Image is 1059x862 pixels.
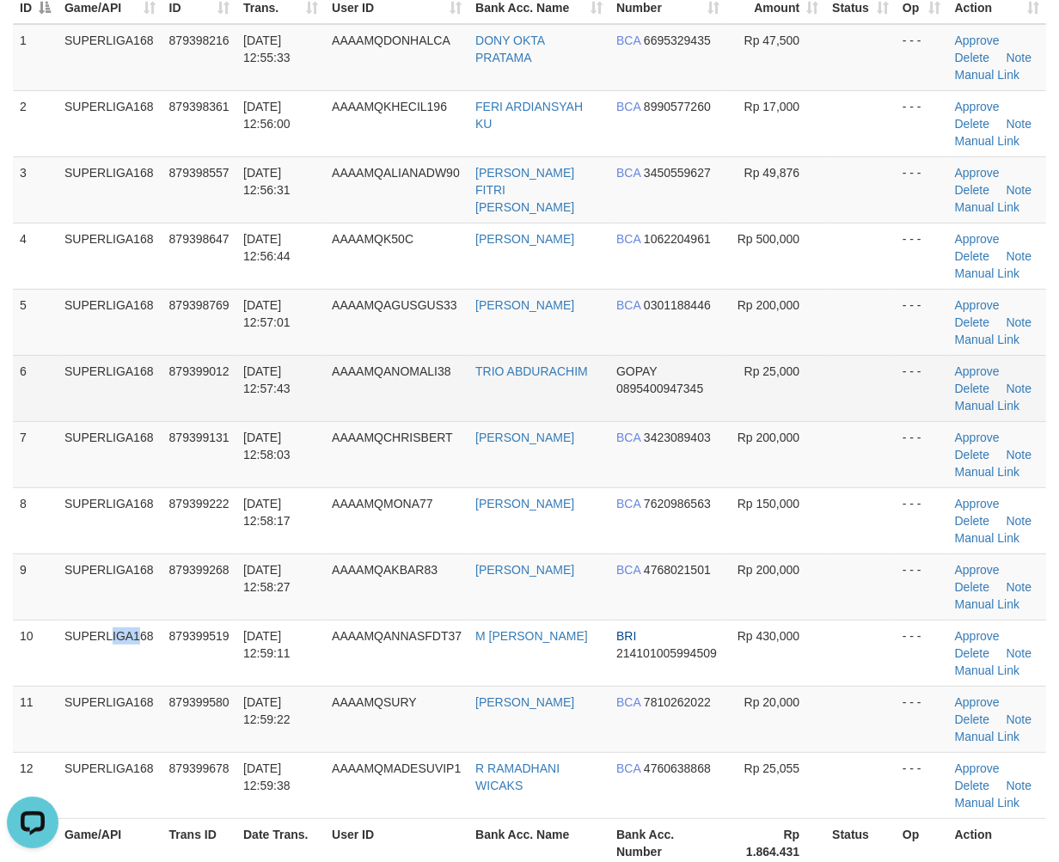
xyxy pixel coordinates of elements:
[475,166,574,214] a: [PERSON_NAME] FITRI [PERSON_NAME]
[644,100,711,113] span: Copy 8990577260 to clipboard
[955,779,989,792] a: Delete
[896,620,948,686] td: - - -
[58,90,162,156] td: SUPERLIGA168
[896,487,948,553] td: - - -
[332,629,462,643] span: AAAAMQANNASFDT37
[955,134,1020,148] a: Manual Link
[58,24,162,91] td: SUPERLIGA168
[13,355,58,421] td: 6
[896,355,948,421] td: - - -
[955,200,1020,214] a: Manual Link
[475,629,588,643] a: M [PERSON_NAME]
[332,563,438,577] span: AAAAMQAKBAR83
[332,100,447,113] span: AAAAMQKHECIL196
[13,553,58,620] td: 9
[896,421,948,487] td: - - -
[955,382,989,395] a: Delete
[1007,382,1032,395] a: Note
[955,646,989,660] a: Delete
[332,761,461,775] span: AAAAMQMADESUVIP1
[955,497,1000,510] a: Approve
[738,431,799,444] span: Rp 200,000
[1007,580,1032,594] a: Note
[616,646,717,660] span: Copy 214101005994509 to clipboard
[243,100,291,131] span: [DATE] 12:56:00
[475,34,544,64] a: DONY OKTA PRATAMA
[13,487,58,553] td: 8
[13,620,58,686] td: 10
[955,663,1020,677] a: Manual Link
[955,298,1000,312] a: Approve
[1007,712,1032,726] a: Note
[896,752,948,818] td: - - -
[955,117,989,131] a: Delete
[58,289,162,355] td: SUPERLIGA168
[896,223,948,289] td: - - -
[896,289,948,355] td: - - -
[955,712,989,726] a: Delete
[896,24,948,91] td: - - -
[955,399,1020,413] a: Manual Link
[955,465,1020,479] a: Manual Link
[169,364,230,378] span: 879399012
[13,421,58,487] td: 7
[475,232,574,246] a: [PERSON_NAME]
[738,563,799,577] span: Rp 200,000
[955,597,1020,611] a: Manual Link
[955,448,989,462] a: Delete
[955,266,1020,280] a: Manual Link
[243,34,291,64] span: [DATE] 12:55:33
[243,629,291,660] span: [DATE] 12:59:11
[475,298,574,312] a: [PERSON_NAME]
[616,695,640,709] span: BCA
[955,695,1000,709] a: Approve
[58,620,162,686] td: SUPERLIGA168
[13,24,58,91] td: 1
[616,761,640,775] span: BCA
[1007,249,1032,263] a: Note
[1007,779,1032,792] a: Note
[169,232,230,246] span: 879398647
[332,695,417,709] span: AAAAMQSURY
[955,629,1000,643] a: Approve
[58,553,162,620] td: SUPERLIGA168
[13,156,58,223] td: 3
[955,730,1020,743] a: Manual Link
[475,364,588,378] a: TRIO ABDURACHIM
[169,34,230,47] span: 879398216
[616,629,636,643] span: BRI
[616,100,640,113] span: BCA
[955,761,1000,775] a: Approve
[955,531,1020,545] a: Manual Link
[243,166,291,197] span: [DATE] 12:56:31
[955,249,989,263] a: Delete
[644,695,711,709] span: Copy 7810262022 to clipboard
[169,563,230,577] span: 879399268
[1007,117,1032,131] a: Note
[955,34,1000,47] a: Approve
[744,761,800,775] span: Rp 25,055
[896,90,948,156] td: - - -
[13,90,58,156] td: 2
[169,298,230,312] span: 879398769
[955,51,989,64] a: Delete
[955,333,1020,346] a: Manual Link
[7,7,58,58] button: Open LiveChat chat widget
[616,431,640,444] span: BCA
[169,100,230,113] span: 879398361
[13,686,58,752] td: 11
[332,298,457,312] span: AAAAMQAGUSGUS33
[738,497,799,510] span: Rp 150,000
[332,497,432,510] span: AAAAMQMONA77
[955,183,989,197] a: Delete
[169,166,230,180] span: 879398557
[58,223,162,289] td: SUPERLIGA168
[616,563,640,577] span: BCA
[13,289,58,355] td: 5
[332,166,460,180] span: AAAAMQALIANADW90
[243,497,291,528] span: [DATE] 12:58:17
[332,364,451,378] span: AAAAMQANOMALI38
[616,232,640,246] span: BCA
[243,364,291,395] span: [DATE] 12:57:43
[1007,51,1032,64] a: Note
